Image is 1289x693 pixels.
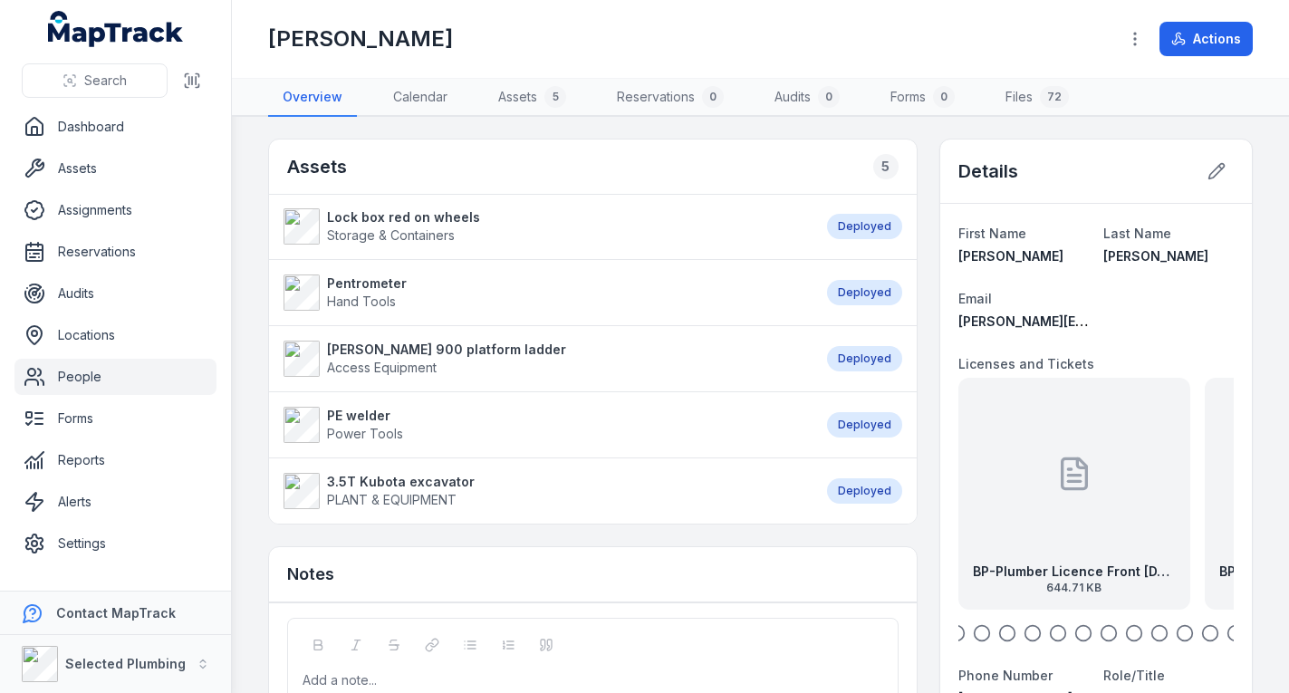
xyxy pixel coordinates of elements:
[14,484,216,520] a: Alerts
[958,668,1053,683] span: Phone Number
[876,79,969,117] a: Forms0
[958,313,1282,329] span: [PERSON_NAME][EMAIL_ADDRESS][DOMAIN_NAME]
[973,563,1176,581] strong: BP-Plumber Licence Front [DATE]
[379,79,462,117] a: Calendar
[958,159,1018,184] h2: Details
[702,86,724,108] div: 0
[991,79,1083,117] a: Files72
[14,234,216,270] a: Reservations
[327,208,480,226] strong: Lock box red on wheels
[1040,86,1069,108] div: 72
[287,154,347,179] h2: Assets
[827,346,902,371] div: Deployed
[827,412,902,438] div: Deployed
[327,407,403,425] strong: PE welder
[327,492,457,507] span: PLANT & EQUIPMENT
[284,341,809,377] a: [PERSON_NAME] 900 platform ladderAccess Equipment
[958,226,1026,241] span: First Name
[22,63,168,98] button: Search
[958,248,1063,264] span: [PERSON_NAME]
[827,478,902,504] div: Deployed
[1103,226,1171,241] span: Last Name
[327,426,403,441] span: Power Tools
[84,72,127,90] span: Search
[14,400,216,437] a: Forms
[760,79,854,117] a: Audits0
[958,356,1094,371] span: Licenses and Tickets
[56,605,176,621] strong: Contact MapTrack
[268,79,357,117] a: Overview
[327,274,407,293] strong: Pentrometer
[284,208,809,245] a: Lock box red on wheelsStorage & Containers
[873,154,899,179] div: 5
[268,24,453,53] h1: [PERSON_NAME]
[14,192,216,228] a: Assignments
[284,274,809,311] a: PentrometerHand Tools
[602,79,738,117] a: Reservations0
[65,656,186,671] strong: Selected Plumbing
[1103,248,1208,264] span: [PERSON_NAME]
[958,291,992,306] span: Email
[327,294,396,309] span: Hand Tools
[1159,22,1253,56] button: Actions
[14,525,216,562] a: Settings
[933,86,955,108] div: 0
[327,360,437,375] span: Access Equipment
[327,341,566,359] strong: [PERSON_NAME] 900 platform ladder
[827,280,902,305] div: Deployed
[818,86,840,108] div: 0
[327,227,455,243] span: Storage & Containers
[14,109,216,145] a: Dashboard
[287,562,334,587] h3: Notes
[544,86,566,108] div: 5
[973,581,1176,595] span: 644.71 KB
[484,79,581,117] a: Assets5
[14,150,216,187] a: Assets
[284,473,809,509] a: 3.5T Kubota excavatorPLANT & EQUIPMENT
[827,214,902,239] div: Deployed
[14,442,216,478] a: Reports
[327,473,475,491] strong: 3.5T Kubota excavator
[1103,668,1165,683] span: Role/Title
[14,359,216,395] a: People
[14,275,216,312] a: Audits
[14,317,216,353] a: Locations
[284,407,809,443] a: PE welderPower Tools
[48,11,184,47] a: MapTrack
